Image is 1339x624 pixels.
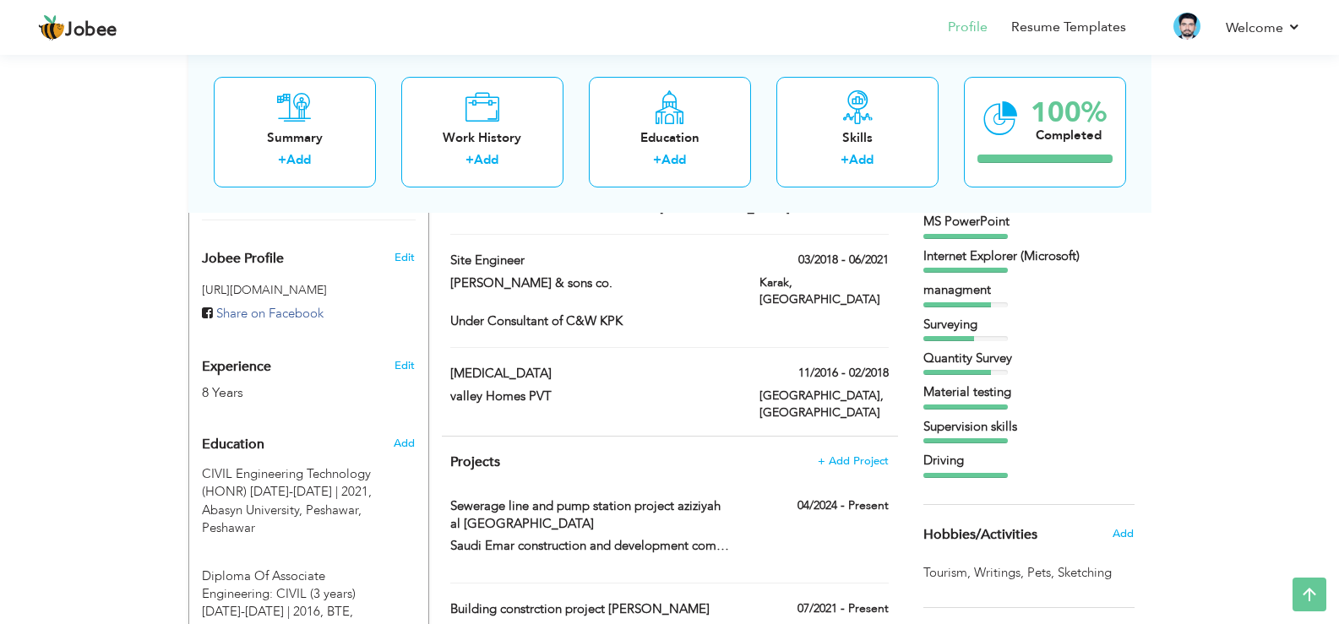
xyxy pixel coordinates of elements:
div: Summary [227,128,362,146]
span: CIVIL Engineering Technology (HONR) 2017-2021, Abasyn University, Peshawar, 2021 [202,465,372,500]
a: Welcome [1226,18,1301,38]
span: Jobee Profile [202,252,284,267]
span: Add [394,436,415,451]
span: Writings [974,564,1027,582]
label: Sewerage line and pump station project aziziyah al [GEOGRAPHIC_DATA] [450,497,734,534]
label: valley Homes PVT [450,388,734,405]
span: , [1021,564,1024,581]
label: + [278,151,286,169]
div: Quantity Survey [923,350,1135,367]
label: 11/2016 - 02/2018 [798,365,889,382]
div: Driving [923,452,1135,469]
span: Education [202,437,264,453]
span: Experience [202,360,271,375]
label: + [841,151,849,169]
span: Tourism [923,564,974,582]
div: Internet Explorer (Microsoft) [923,247,1135,265]
span: Abasyn University, Peshawar, Peshawar [202,502,362,536]
h5: [URL][DOMAIN_NAME] [202,284,416,296]
div: Surveying [923,316,1135,334]
a: Add [661,151,686,168]
label: Site Engineer [450,252,734,269]
span: Edit [395,250,415,265]
div: Work History [415,128,550,146]
a: Add [474,151,498,168]
div: Supervision skills [923,418,1135,436]
div: Skills [790,128,925,146]
label: [PERSON_NAME] & sons co. [450,274,734,292]
div: Education [602,128,738,146]
a: Add [849,151,874,168]
a: Profile [948,18,988,37]
div: managment [923,281,1135,299]
label: + [465,151,474,169]
span: Diploma Of Associate Engineering: CIVIL (3 years) 2013-2016, BTE, 2016 [202,567,356,621]
span: Projects [450,453,500,471]
a: Add [286,151,311,168]
h4: This helps to highlight the project, tools and skills you have worked on. [450,453,888,470]
img: jobee.io [38,14,65,41]
div: Enhance your career by creating a custom URL for your Jobee public profile. [189,233,428,275]
label: [GEOGRAPHIC_DATA], [GEOGRAPHIC_DATA] [759,388,889,421]
span: + Add Project [818,455,889,467]
label: Karak, [GEOGRAPHIC_DATA] [759,274,889,308]
span: Sketching [1058,564,1115,582]
div: Completed [1031,126,1107,144]
span: Share on Facebook [216,305,324,322]
div: Share some of your professional and personal interests. [911,505,1147,564]
label: 04/2024 - Present [797,497,889,514]
div: CIVIL Engineering Technology (HONR) 2017-2021, 2021 [189,465,428,538]
div: MS PowerPoint [923,213,1135,231]
label: [MEDICAL_DATA] [450,365,734,383]
span: Jobee [65,21,117,40]
label: 03/2018 - 06/2021 [798,252,889,269]
div: 100% [1031,98,1107,126]
span: Hobbies/Activities [923,528,1037,543]
a: Resume Templates [1011,18,1126,37]
label: 07/2021 - Present [797,600,889,617]
a: Edit [395,358,415,373]
label: Building constrction project [PERSON_NAME] [450,600,734,618]
span: , [967,564,971,581]
img: Profile Img [1173,13,1200,40]
a: Jobee [38,14,117,41]
span: , [1051,564,1054,581]
label: Saudi Emar construction and development company [450,537,734,555]
span: Add [1113,526,1134,541]
div: 8 Years [202,383,376,403]
div: Material testing [923,383,1135,401]
strong: Under Consultant of C&W KPK [450,312,623,329]
span: Pets [1027,564,1058,582]
label: + [653,151,661,169]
